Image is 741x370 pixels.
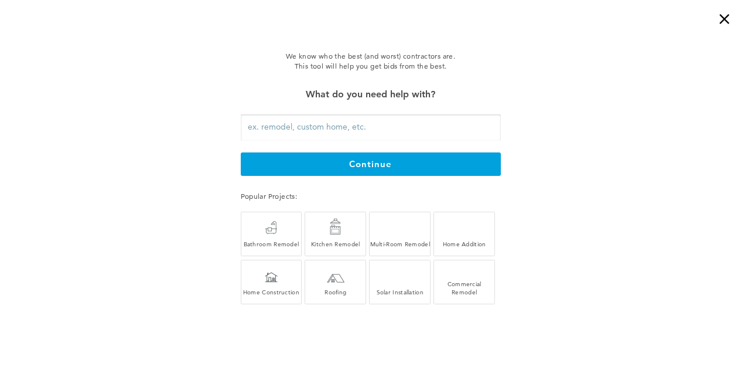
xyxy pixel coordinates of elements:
[370,288,430,296] div: Solar Installation
[516,286,727,356] iframe: Drift Widget Chat Controller
[182,51,559,72] div: We know who the best (and worst) contractors are. This tool will help you get bids from the best.
[241,190,501,202] div: Popular Projects:
[434,280,494,296] div: Commercial Remodel
[370,240,430,248] div: Multi-Room Remodel
[305,288,366,296] div: Roofing
[305,240,366,248] div: Kitchen Remodel
[241,240,302,248] div: Bathroom Remodel
[241,114,501,141] input: ex. remodel, custom home, etc.
[434,240,494,248] div: Home Addition
[241,288,302,296] div: Home Construction
[241,86,501,103] div: What do you need help with?
[241,152,501,176] button: continue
